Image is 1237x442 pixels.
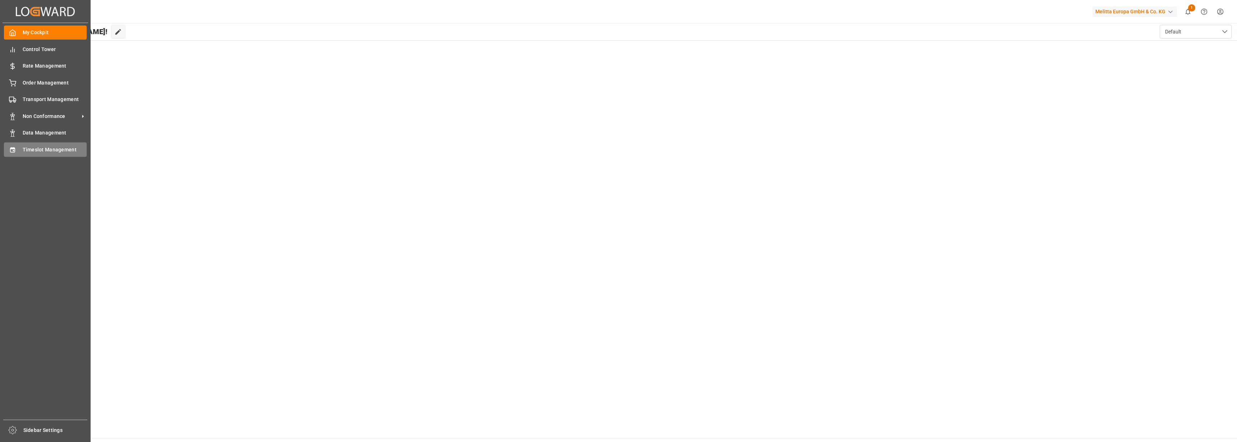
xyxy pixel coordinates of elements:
span: Sidebar Settings [23,427,88,434]
a: Data Management [4,126,87,140]
a: Timeslot Management [4,142,87,156]
span: Rate Management [23,62,87,70]
a: Order Management [4,76,87,90]
span: Transport Management [23,96,87,103]
span: Non Conformance [23,113,79,120]
div: Melitta Europa GmbH & Co. KG [1092,6,1177,17]
button: show 1 new notifications [1180,4,1196,20]
button: open menu [1160,25,1232,38]
span: Hello [PERSON_NAME]! [30,25,108,38]
a: Transport Management [4,92,87,106]
a: My Cockpit [4,26,87,40]
span: Control Tower [23,46,87,53]
span: 1 [1188,4,1195,12]
button: Help Center [1196,4,1212,20]
span: Data Management [23,129,87,137]
span: Timeslot Management [23,146,87,154]
a: Control Tower [4,42,87,56]
span: Default [1165,28,1181,36]
span: Order Management [23,79,87,87]
button: Melitta Europa GmbH & Co. KG [1092,5,1180,18]
a: Rate Management [4,59,87,73]
span: My Cockpit [23,29,87,36]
